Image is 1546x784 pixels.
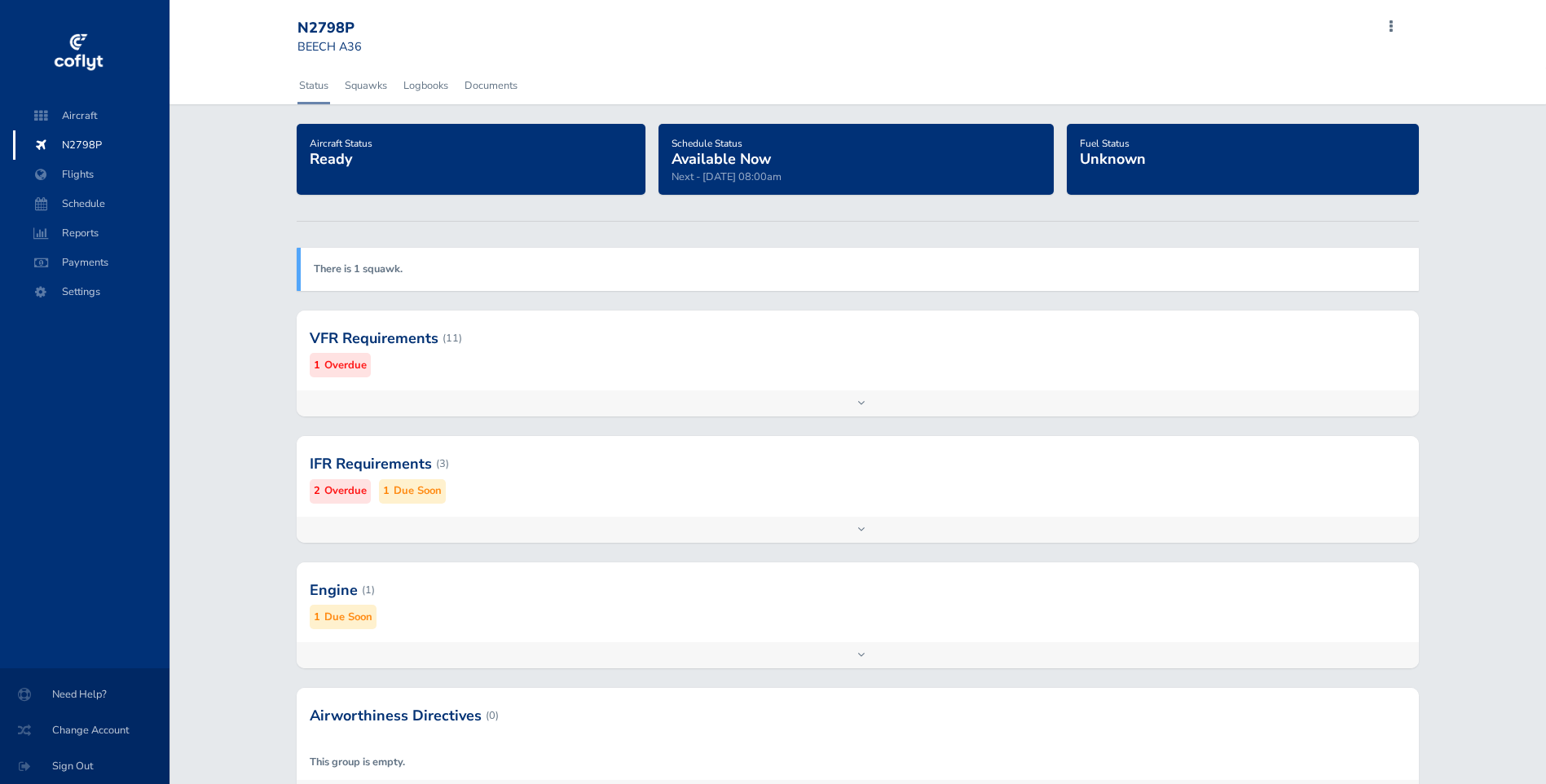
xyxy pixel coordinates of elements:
[29,218,153,248] span: Reports
[29,248,153,277] span: Payments
[463,68,519,104] a: Documents
[51,29,105,77] img: coflyt logo
[672,170,782,184] span: Next - [DATE] 08:00am
[672,149,771,169] span: Available Now
[20,680,150,709] span: Need Help?
[1080,149,1146,169] span: Unknown
[20,751,150,781] span: Sign Out
[314,262,403,276] a: There is 1 squawk.
[29,160,153,189] span: Flights
[29,101,153,130] span: Aircraft
[29,189,153,218] span: Schedule
[672,137,742,150] span: Schedule Status
[297,68,330,104] a: Status
[310,137,372,150] span: Aircraft Status
[310,149,352,169] span: Ready
[29,277,153,306] span: Settings
[324,357,367,374] small: Overdue
[402,68,450,104] a: Logbooks
[324,609,372,626] small: Due Soon
[394,482,442,500] small: Due Soon
[343,68,389,104] a: Squawks
[310,755,405,769] strong: This group is empty.
[20,716,150,745] span: Change Account
[324,482,367,500] small: Overdue
[672,132,771,170] a: Schedule StatusAvailable Now
[297,20,415,37] div: N2798P
[1080,137,1130,150] span: Fuel Status
[297,38,362,55] small: BEECH A36
[29,130,153,160] span: N2798P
